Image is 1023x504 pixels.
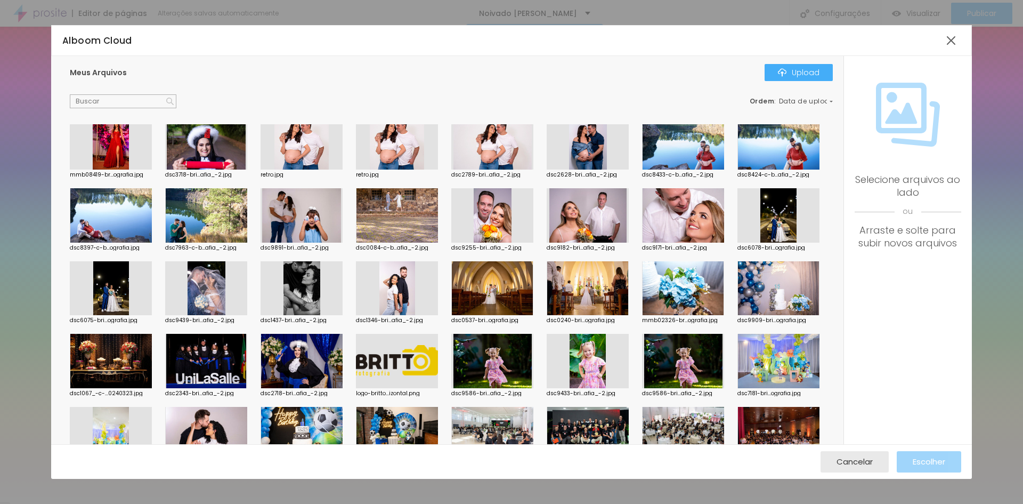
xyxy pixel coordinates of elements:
[765,64,833,81] button: IconeUpload
[750,97,775,106] span: Ordem
[356,172,438,178] div: retro.jpg
[70,94,176,108] input: Buscar
[261,172,343,178] div: retro.jpg
[356,391,438,396] div: logo-britto...izontal.png
[356,318,438,323] div: dsc1346-bri...afia_-2.jpg
[261,318,343,323] div: dsc1437-bri...afia_-2.jpg
[70,245,152,251] div: dsc8397-c-b...ografia.jpg
[737,245,819,251] div: dsc6078-bri...ografia.jpg
[547,172,629,178] div: dsc2628-bri...afia_-2.jpg
[62,34,132,47] span: Alboom Cloud
[547,318,629,323] div: dsc0240-bri...ografia.jpg
[70,318,152,323] div: dsc6075-bri...ografia.jpg
[737,391,819,396] div: dsc7181-bri...ografia.jpg
[547,245,629,251] div: dsc9182-bri...afia_-2.jpg
[165,391,247,396] div: dsc2343-bri...afia_-2.jpg
[821,451,889,473] button: Cancelar
[642,172,724,178] div: dsc8433-c-b...afia_-2.jpg
[642,245,724,251] div: dsc9171-bri...afia_-2.jpg
[261,245,343,251] div: dsc9891-bri...afia_-2.jpg
[165,245,247,251] div: dsc7963-c-b...afia_-2.jpg
[837,457,873,466] span: Cancelar
[451,391,533,396] div: dsc9586-bri...afia_-2.jpg
[356,245,438,251] div: dsc0084-c-b...afia_-2.jpg
[165,172,247,178] div: dsc3718-bri...afia_-2.jpg
[779,98,834,105] span: Data de upload
[451,318,533,323] div: dsc0537-bri...ografia.jpg
[70,172,152,178] div: mmb08419-br...ografia.jpg
[913,457,945,466] span: Escolher
[166,98,174,105] img: Icone
[451,172,533,178] div: dsc2789-bri...afia_-2.jpg
[855,173,961,250] div: Selecione arquivos ao lado Arraste e solte para subir novos arquivos
[70,67,127,78] span: Meus Arquivos
[778,68,819,77] div: Upload
[451,245,533,251] div: dsc9255-bri...afia_-2.jpg
[750,98,833,105] div: :
[70,391,152,396] div: dsc1067_-c-...0240323.jpg
[737,172,819,178] div: dsc8424-c-b...afia_-2.jpg
[642,391,724,396] div: dsc9586-bri...afia_-2.jpg
[261,391,343,396] div: dsc2718-bri...afia_-2.jpg
[547,391,629,396] div: dsc9433-bri...afia_-2.jpg
[642,318,724,323] div: mmb02326-br...ografia.jpg
[855,199,961,224] span: ou
[876,83,940,147] img: Icone
[897,451,961,473] button: Escolher
[778,68,786,77] img: Icone
[737,318,819,323] div: dsc9909-bri...ografia.jpg
[165,318,247,323] div: dsc9439-bri...afia_-2.jpg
